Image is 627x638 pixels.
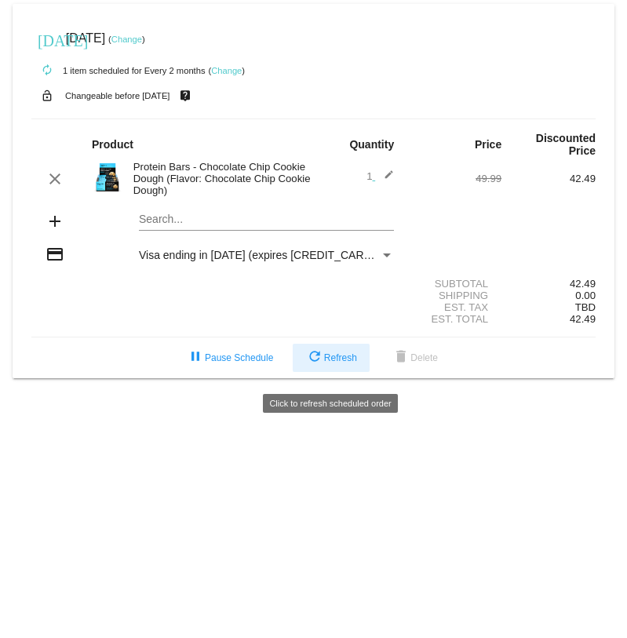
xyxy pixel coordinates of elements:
img: Image-1-Carousel-Protein-Bar-CCD-transp.png [92,162,123,193]
strong: Quantity [349,138,394,151]
span: TBD [575,301,596,313]
mat-icon: edit [375,170,394,188]
mat-icon: add [46,212,64,231]
small: Changeable before [DATE] [65,91,170,100]
mat-icon: lock_open [38,86,57,106]
mat-icon: delete [392,348,410,367]
div: 49.99 [407,173,501,184]
input: Search... [139,213,394,226]
span: Refresh [305,352,357,363]
span: Visa ending in [DATE] (expires [CREDIT_CARD_DATA]) [139,249,412,261]
button: Delete [379,344,450,372]
strong: Product [92,138,133,151]
a: Change [211,66,242,75]
mat-icon: refresh [305,348,324,367]
button: Refresh [293,344,370,372]
div: Est. Total [407,313,501,325]
strong: Discounted Price [536,132,596,157]
div: 42.49 [501,173,596,184]
small: 1 item scheduled for Every 2 months [31,66,206,75]
mat-icon: live_help [176,86,195,106]
span: 0.00 [575,290,596,301]
small: ( ) [108,35,145,44]
div: Subtotal [407,278,501,290]
div: 42.49 [501,278,596,290]
small: ( ) [208,66,245,75]
div: Protein Bars - Chocolate Chip Cookie Dough (Flavor: Chocolate Chip Cookie Dough) [126,161,314,196]
mat-icon: credit_card [46,245,64,264]
mat-icon: [DATE] [38,30,57,49]
span: 1 [366,170,394,182]
mat-select: Payment Method [139,249,394,261]
mat-icon: autorenew [38,61,57,80]
mat-icon: pause [186,348,205,367]
div: Est. Tax [407,301,501,313]
span: 42.49 [570,313,596,325]
button: Pause Schedule [173,344,286,372]
div: Shipping [407,290,501,301]
span: Delete [392,352,438,363]
mat-icon: clear [46,170,64,188]
span: Pause Schedule [186,352,273,363]
strong: Price [475,138,501,151]
a: Change [111,35,142,44]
